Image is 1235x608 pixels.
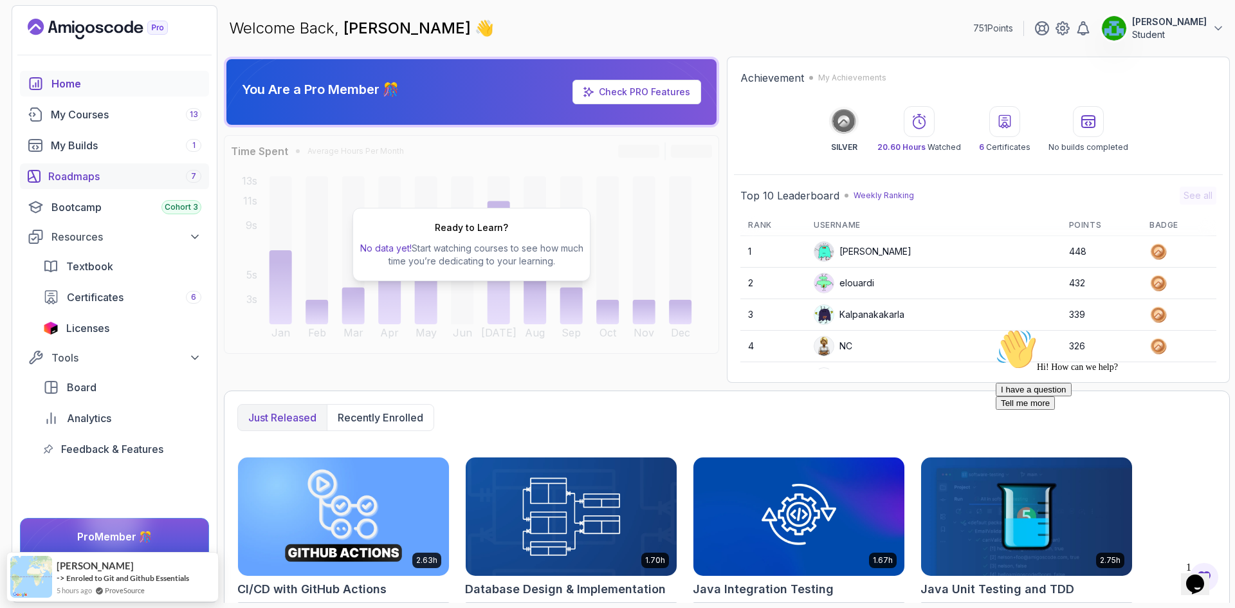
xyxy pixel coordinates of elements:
[693,580,834,598] h2: Java Integration Testing
[20,133,209,158] a: builds
[877,142,926,152] span: 20.60 Hours
[51,199,201,215] div: Bootcamp
[645,555,665,566] p: 1.70h
[5,5,237,86] div: 👋Hi! How can we help?I have a questionTell me more
[66,573,189,583] a: Enroled to Git and Github Essentials
[814,367,875,388] div: IssaKass
[51,138,201,153] div: My Builds
[973,22,1013,35] p: 751 Points
[237,580,387,598] h2: CI/CD with GitHub Actions
[740,215,806,236] th: Rank
[1181,557,1222,595] iframe: chat widget
[5,39,127,48] span: Hi! How can we help?
[67,290,123,305] span: Certificates
[35,374,209,400] a: board
[572,80,701,104] a: Check PRO Features
[740,268,806,299] td: 2
[66,320,109,336] span: Licenses
[599,86,690,97] a: Check PRO Features
[1132,28,1207,41] p: Student
[5,73,64,86] button: Tell me more
[51,350,201,365] div: Tools
[191,171,196,181] span: 7
[435,221,508,234] h2: Ready to Learn?
[921,457,1132,576] img: Java Unit Testing and TDD card
[20,346,209,369] button: Tools
[61,441,163,457] span: Feedback & Features
[51,76,201,91] div: Home
[248,410,316,425] p: Just released
[814,273,834,293] img: default monster avatar
[242,80,399,98] p: You Are a Pro Member 🎊
[35,253,209,279] a: textbook
[1100,555,1121,566] p: 2.75h
[191,292,196,302] span: 6
[1180,187,1216,205] button: See all
[5,5,46,46] img: :wave:
[920,580,1074,598] h2: Java Unit Testing and TDD
[105,585,145,596] a: ProveSource
[327,405,434,430] button: Recently enrolled
[43,322,59,335] img: jetbrains icon
[35,315,209,341] a: licenses
[877,142,961,152] p: Watched
[814,305,834,324] img: default monster avatar
[814,241,911,262] div: [PERSON_NAME]
[51,229,201,244] div: Resources
[814,273,874,293] div: elouardi
[20,163,209,189] a: roadmaps
[1132,15,1207,28] p: [PERSON_NAME]
[66,259,113,274] span: Textbook
[57,560,134,571] span: [PERSON_NAME]
[466,457,677,576] img: Database Design & Implementation card
[35,405,209,431] a: analytics
[465,580,666,598] h2: Database Design & Implementation
[740,188,839,203] h2: Top 10 Leaderboard
[192,140,196,151] span: 1
[814,336,834,356] img: user profile image
[238,457,449,576] img: CI/CD with GitHub Actions card
[20,194,209,220] a: bootcamp
[338,410,423,425] p: Recently enrolled
[28,19,197,39] a: Landing page
[416,555,437,566] p: 2.63h
[831,142,857,152] p: SILVER
[20,102,209,127] a: courses
[360,243,412,253] span: No data yet!
[1061,215,1142,236] th: Points
[991,324,1222,550] iframe: chat widget
[740,331,806,362] td: 4
[740,70,804,86] h2: Achievement
[814,368,834,387] img: user profile image
[358,242,585,268] p: Start watching courses to see how much time you’re dedicating to your learning.
[1101,15,1225,41] button: user profile image[PERSON_NAME]Student
[740,362,806,394] td: 5
[35,436,209,462] a: feedback
[740,236,806,268] td: 1
[1061,299,1142,331] td: 339
[229,18,494,39] p: Welcome Back,
[979,142,984,152] span: 6
[814,304,904,325] div: Kalpanakakarla
[35,284,209,310] a: certificates
[48,169,201,184] div: Roadmaps
[1061,268,1142,299] td: 432
[165,202,198,212] span: Cohort 3
[10,556,52,598] img: provesource social proof notification image
[693,457,904,576] img: Java Integration Testing card
[1061,236,1142,268] td: 448
[67,410,111,426] span: Analytics
[806,215,1061,236] th: Username
[57,585,92,596] span: 5 hours ago
[67,380,96,395] span: Board
[814,336,852,356] div: NC
[854,190,914,201] p: Weekly Ranking
[814,242,834,261] img: default monster avatar
[740,299,806,331] td: 3
[1048,142,1128,152] p: No builds completed
[57,573,65,583] span: ->
[238,405,327,430] button: Just released
[343,19,475,37] span: [PERSON_NAME]
[818,73,886,83] p: My Achievements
